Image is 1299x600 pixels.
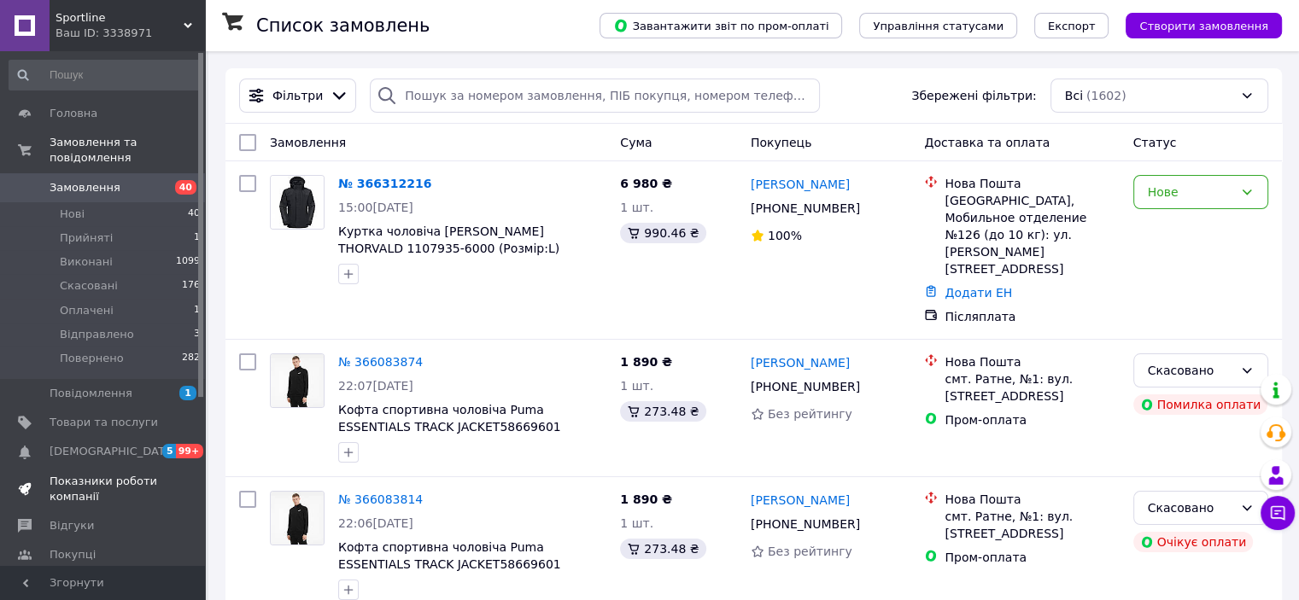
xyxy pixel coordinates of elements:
span: 1 шт. [620,201,653,214]
span: 3 [194,327,200,342]
span: (1602) [1086,89,1126,102]
a: Кофта спортивна чоловіча Puma ESSENTIALS TRACK JACKET58669601 (Розмір:L) [338,403,561,451]
a: [PERSON_NAME] [751,492,850,509]
span: 100% [768,229,802,242]
span: 15:00[DATE] [338,201,413,214]
span: [PHONE_NUMBER] [751,201,860,215]
div: [GEOGRAPHIC_DATA], Мобильное отделение №126 (до 10 кг): ул. [PERSON_NAME][STREET_ADDRESS] [945,192,1119,277]
span: Товари та послуги [50,415,158,430]
div: Скасовано [1148,498,1233,517]
span: 40 [175,180,196,195]
span: [DEMOGRAPHIC_DATA] [50,444,176,459]
span: 5 [162,444,176,458]
div: смт. Ратне, №1: вул. [STREET_ADDRESS] [945,508,1119,542]
span: Нові [60,207,85,222]
div: 990.46 ₴ [620,223,705,243]
div: Скасовано [1148,361,1233,380]
span: 1099 [176,254,200,270]
a: Кофта спортивна чоловіча Puma ESSENTIALS TRACK JACKET58669601 (Розмір:L) [338,540,561,588]
span: Експорт [1048,20,1096,32]
span: Всі [1065,87,1083,104]
span: Sportline [56,10,184,26]
span: Без рейтингу [768,407,852,421]
a: Додати ЕН [945,286,1012,300]
span: 99+ [176,444,204,458]
h1: Список замовлень [256,15,430,36]
div: 273.48 ₴ [620,539,705,559]
button: Створити замовлення [1126,13,1282,38]
span: Статус [1133,136,1177,149]
span: Управління статусами [873,20,1004,32]
div: Нова Пошта [945,353,1119,370]
a: [PERSON_NAME] [751,354,850,371]
span: Замовлення [50,180,120,195]
a: № 366083874 [338,355,423,369]
div: Помилка оплати [1133,394,1268,415]
span: Виконані [60,254,113,270]
span: Відправлено [60,327,134,342]
div: Очікує оплати [1133,532,1254,552]
span: 22:07[DATE] [338,379,413,393]
img: Фото товару [271,492,324,545]
button: Чат з покупцем [1261,496,1295,530]
div: Нове [1148,183,1233,201]
div: Нова Пошта [945,175,1119,192]
span: 1 [179,386,196,400]
span: 1 890 ₴ [620,492,672,506]
div: Післяплата [945,308,1119,325]
div: Пром-оплата [945,549,1119,566]
input: Пошук за номером замовлення, ПІБ покупця, номером телефону, Email, номером накладної [370,79,820,113]
span: Прийняті [60,230,113,246]
span: Замовлення та повідомлення [50,135,205,166]
span: Головна [50,106,97,121]
span: Скасовані [60,278,118,294]
span: Оплачені [60,303,114,318]
a: Куртка чоловіча [PERSON_NAME] THORVALD 1107935-6000 (Розмір:L) [338,224,559,255]
div: смт. Ратне, №1: вул. [STREET_ADDRESS] [945,370,1119,405]
span: Фільтри [272,87,323,104]
span: [PHONE_NUMBER] [751,380,860,393]
a: Фото товару [270,175,325,230]
a: [PERSON_NAME] [751,176,850,193]
span: Відгуки [50,518,94,533]
span: Створити замовлення [1139,20,1268,32]
span: Показники роботи компанії [50,474,158,504]
img: Фото товару [271,176,324,229]
span: Повідомлення [50,386,132,401]
button: Управління статусами [859,13,1017,38]
a: Створити замовлення [1109,18,1282,32]
div: Нова Пошта [945,491,1119,508]
span: 1 [194,303,200,318]
span: Збережені фільтри: [911,87,1036,104]
span: Покупець [751,136,811,149]
span: Доставка та оплата [924,136,1050,149]
span: Без рейтингу [768,545,852,558]
span: 1 [194,230,200,246]
span: Покупці [50,547,96,562]
div: Ваш ID: 3338971 [56,26,205,41]
span: 1 шт. [620,516,653,530]
span: 22:06[DATE] [338,516,413,530]
span: Завантажити звіт по пром-оплаті [613,18,828,33]
span: 282 [182,351,200,366]
span: 176 [182,278,200,294]
button: Завантажити звіт по пром-оплаті [600,13,842,38]
span: [PHONE_NUMBER] [751,517,860,531]
span: 6 980 ₴ [620,177,672,190]
span: Cума [620,136,652,149]
button: Експорт [1034,13,1109,38]
span: 1 шт. [620,379,653,393]
span: 40 [188,207,200,222]
span: Замовлення [270,136,346,149]
div: 273.48 ₴ [620,401,705,422]
a: № 366083814 [338,492,423,506]
img: Фото товару [271,354,324,407]
span: 1 890 ₴ [620,355,672,369]
span: Повернено [60,351,124,366]
a: Фото товару [270,353,325,408]
a: № 366312216 [338,177,431,190]
div: Пром-оплата [945,411,1119,428]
